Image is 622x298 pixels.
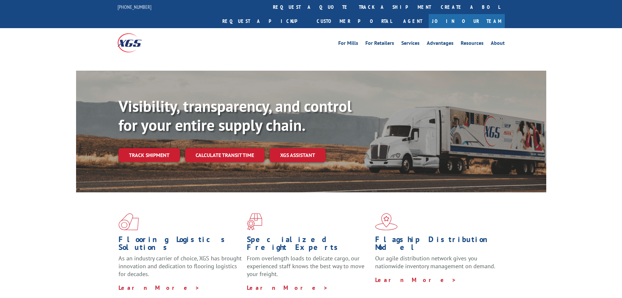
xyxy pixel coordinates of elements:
[247,213,262,230] img: xgs-icon-focused-on-flooring-red
[375,254,495,270] span: Our agile distribution network gives you nationwide inventory management on demand.
[338,41,358,48] a: For Mills
[461,41,484,48] a: Resources
[217,14,312,28] a: Request a pickup
[119,284,200,291] a: Learn More >
[491,41,505,48] a: About
[118,4,152,10] a: [PHONE_NUMBER]
[119,236,242,254] h1: Flooring Logistics Solutions
[401,41,420,48] a: Services
[375,236,499,254] h1: Flagship Distribution Model
[427,41,454,48] a: Advantages
[247,284,328,291] a: Learn More >
[312,14,397,28] a: Customer Portal
[429,14,505,28] a: Join Our Team
[119,96,352,135] b: Visibility, transparency, and control for your entire supply chain.
[270,148,326,162] a: XGS ASSISTANT
[119,148,180,162] a: Track shipment
[375,213,398,230] img: xgs-icon-flagship-distribution-model-red
[247,254,370,284] p: From overlength loads to delicate cargo, our experienced staff knows the best way to move your fr...
[247,236,370,254] h1: Specialized Freight Experts
[375,276,456,284] a: Learn More >
[185,148,264,162] a: Calculate transit time
[365,41,394,48] a: For Retailers
[119,254,242,278] span: As an industry carrier of choice, XGS has brought innovation and dedication to flooring logistics...
[119,213,139,230] img: xgs-icon-total-supply-chain-intelligence-red
[397,14,429,28] a: Agent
